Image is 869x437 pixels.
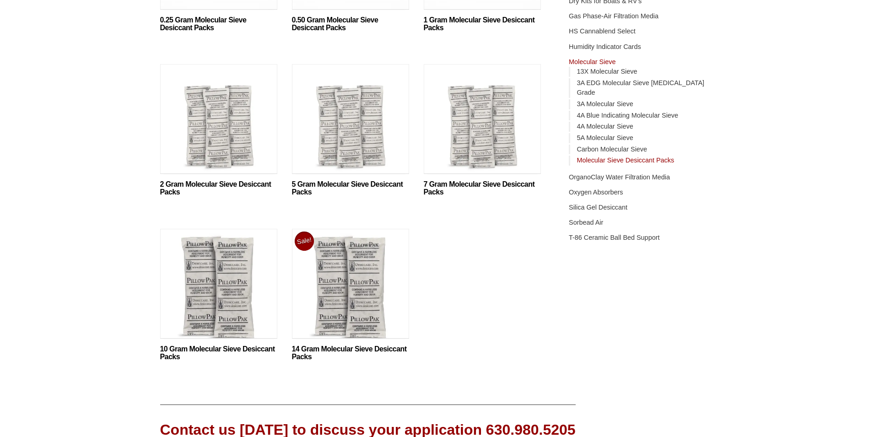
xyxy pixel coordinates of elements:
a: 3A Molecular Sieve [577,100,633,108]
a: Humidity Indicator Cards [569,43,641,50]
a: 13X Molecular Sieve [577,68,637,75]
a: 3A EDG Molecular Sieve [MEDICAL_DATA] Grade [577,79,704,97]
a: Gas Phase-Air Filtration Media [569,12,658,20]
a: OrganoClay Water Filtration Media [569,173,670,181]
span: Sale! [293,230,315,253]
a: Sorbead Air [569,219,603,226]
a: 10 Gram Molecular Sieve Desiccant Packs [160,345,277,361]
a: 2 Gram Molecular Sieve Desiccant Packs [160,181,277,196]
a: 7 Gram Molecular Sieve Desiccant Packs [424,181,541,196]
a: 4A Blue Indicating Molecular Sieve [577,112,678,119]
a: Molecular Sieve [569,58,615,65]
a: 5 Gram Molecular Sieve Desiccant Packs [292,181,409,196]
a: 0.25 Gram Molecular Sieve Desiccant Packs [160,16,277,32]
a: 5A Molecular Sieve [577,134,633,141]
a: Carbon Molecular Sieve [577,146,647,153]
a: Molecular Sieve Desiccant Packs [577,156,674,164]
a: Silica Gel Desiccant [569,204,627,211]
a: 0.50 Gram Molecular Sieve Desiccant Packs [292,16,409,32]
a: 4A Molecular Sieve [577,123,633,130]
a: Oxygen Absorbers [569,189,623,196]
a: T-86 Ceramic Ball Bed Support [569,234,659,241]
a: HS Cannablend Select [569,27,636,35]
a: 14 Gram Molecular Sieve Desiccant Packs [292,345,409,361]
a: 1 Gram Molecular Sieve Desiccant Packs [424,16,541,32]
